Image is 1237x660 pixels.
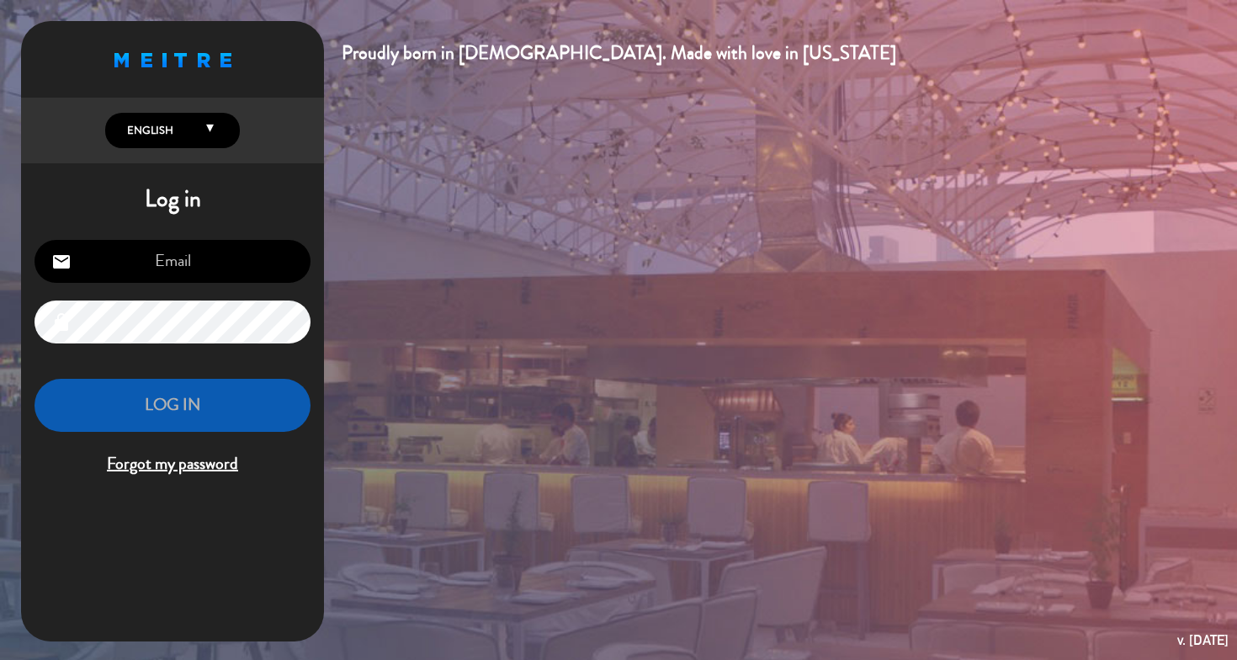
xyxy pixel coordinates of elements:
[1177,629,1229,652] div: v. [DATE]
[123,122,173,139] span: English
[35,379,311,432] button: LOG IN
[51,312,72,333] i: lock
[21,185,324,214] h1: Log in
[35,240,311,283] input: Email
[35,450,311,478] span: Forgot my password
[51,252,72,272] i: email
